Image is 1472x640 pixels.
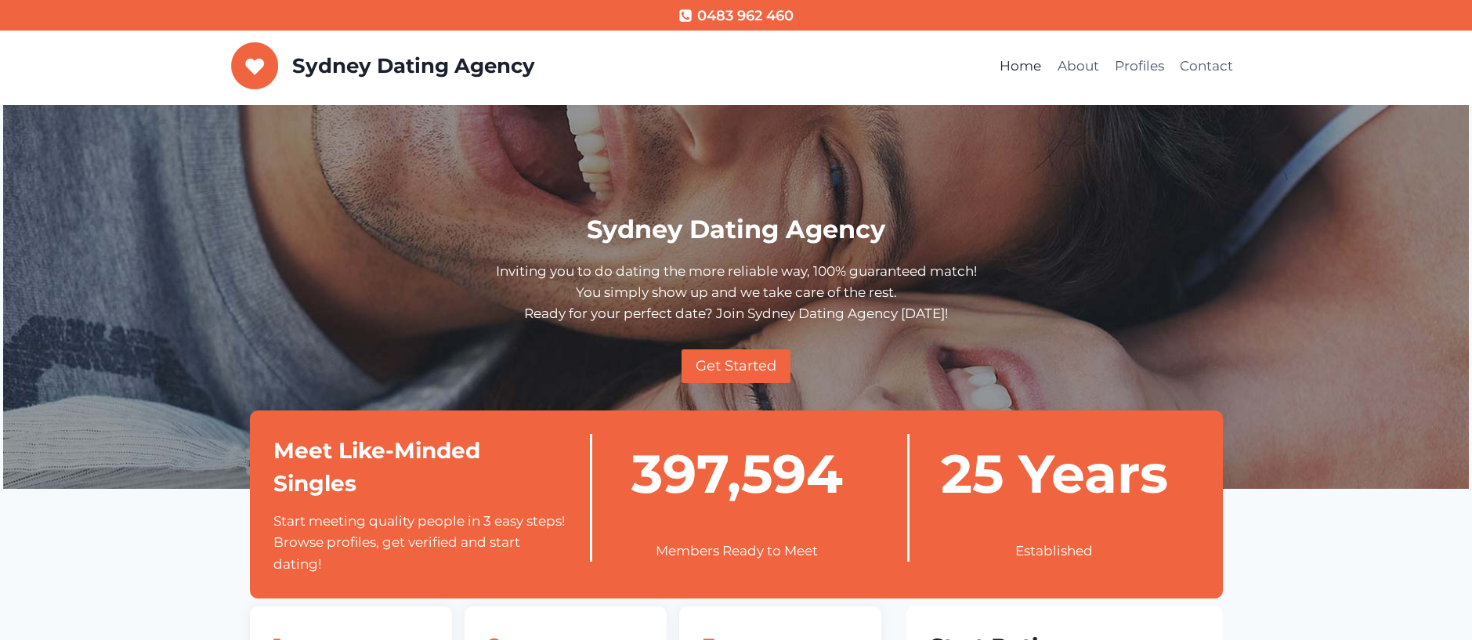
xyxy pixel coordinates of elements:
[592,541,882,562] p: Members Ready to Meet
[678,5,793,27] a: 0483 962 460
[231,42,535,89] a: Sydney Dating Agency
[682,349,790,383] a: Get Started
[1049,48,1106,85] a: About
[910,541,1199,562] p: Established
[1172,48,1241,85] a: Contact
[292,54,535,78] p: Sydney Dating Agency
[696,355,776,378] span: Get Started
[250,211,1223,248] h1: Sydney Dating Agency
[697,5,794,27] span: 0483 962 460
[992,48,1049,85] a: Home
[992,48,1242,85] nav: Primary Navigation
[273,511,566,575] p: Start meeting quality people in 3 easy steps! Browse profiles, get verified and start dating!
[1107,48,1172,85] a: Profiles
[231,42,279,89] img: Sydney Dating Agency
[250,261,1223,325] p: Inviting you to do dating the more reliable way, 100% guaranteed match! You simply show up and we...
